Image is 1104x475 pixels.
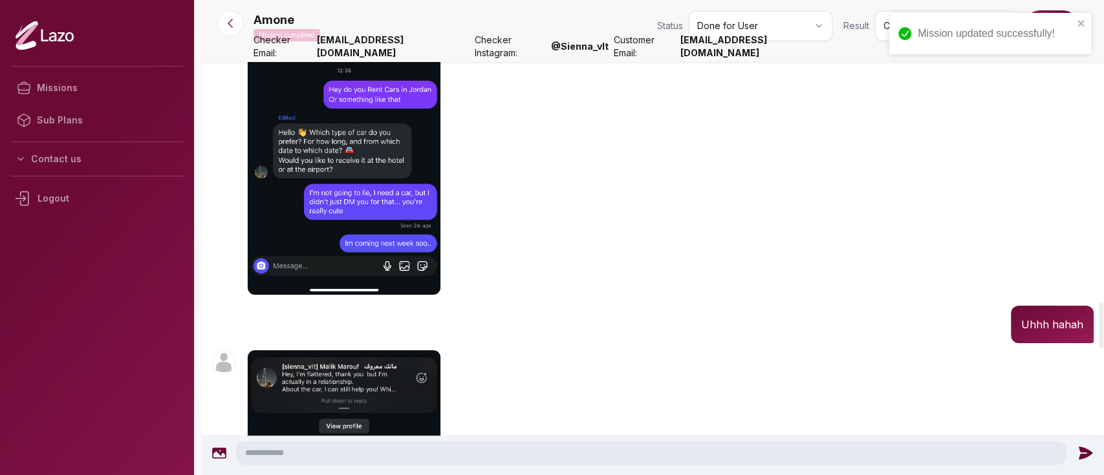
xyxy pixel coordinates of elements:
[657,19,683,32] span: Status
[254,34,312,59] span: Checker Email:
[10,182,184,215] div: Logout
[475,34,546,59] span: Checker Instagram:
[10,72,184,104] a: Missions
[254,29,320,41] p: Mission completed
[10,147,184,171] button: Contact us
[843,19,869,32] span: Result
[551,40,609,53] strong: @ Sienna_vlt
[680,34,833,59] strong: [EMAIL_ADDRESS][DOMAIN_NAME]
[254,11,294,29] p: Amone
[10,104,184,136] a: Sub Plans
[918,26,1073,41] div: Mission updated successfully!
[1021,316,1083,333] p: Uhhh hahah
[614,34,675,59] span: Customer Email:
[1077,18,1086,28] button: close
[317,34,470,59] strong: [EMAIL_ADDRESS][DOMAIN_NAME]
[212,351,235,374] img: User avatar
